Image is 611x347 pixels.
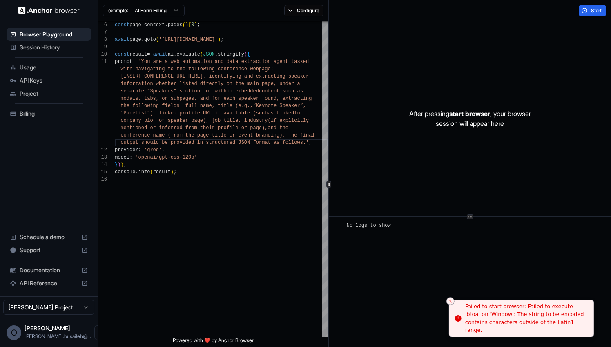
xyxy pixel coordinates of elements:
[185,22,188,28] span: )
[153,51,168,57] span: await
[98,21,107,29] div: 6
[253,103,306,109] span: “Keynote Speaker”,
[7,277,91,290] div: API Reference
[7,87,91,100] div: Project
[7,28,91,41] div: Browser Playground
[120,74,268,79] span: [INSERT_CONFERENCE_URL_HERE], identifying and extr
[129,37,141,43] span: page
[191,22,194,28] span: 0
[20,63,88,72] span: Usage
[449,110,490,118] span: start browser
[120,88,259,94] span: separate “Speakers” section, or within embedded
[7,325,21,340] div: O
[141,22,144,28] span: =
[168,22,183,28] span: pages
[465,302,587,334] div: Failed to start browser: Failed to execute 'btoa' on 'Window': The string to be encoded contains ...
[120,81,268,87] span: information whether listed directly on the main pa
[20,30,88,38] span: Browser Playground
[120,96,268,101] span: modals, tabs, or subpages, and for each speaker fo
[120,103,253,109] span: the following fields: full name, title (e.g.,
[135,154,197,160] span: 'openai/gpt-oss-120b'
[188,22,191,28] span: [
[98,58,107,65] div: 11
[132,59,135,65] span: :
[203,51,215,57] span: JSON
[159,37,218,43] span: '[URL][DOMAIN_NAME]'
[446,297,455,305] button: Close toast
[7,41,91,54] div: Session History
[268,118,309,123] span: (if explicitly
[115,59,132,65] span: prompt
[25,325,70,331] span: Omar Busaileh
[20,233,78,241] span: Schedule a demo
[337,222,341,230] span: ​
[268,140,309,146] span: t as follows.'
[141,37,144,43] span: .
[120,132,268,138] span: conference name (from the page title or event bran
[135,169,138,175] span: .
[7,264,91,277] div: Documentation
[591,7,602,14] span: Start
[7,244,91,257] div: Support
[98,168,107,176] div: 15
[7,231,91,244] div: Schedule a demo
[120,140,268,146] span: output should be provided in structured JSON forma
[247,51,250,57] span: {
[218,37,221,43] span: )
[20,279,78,287] span: API Reference
[150,169,153,175] span: (
[118,162,120,168] span: )
[20,246,78,254] span: Support
[409,109,531,128] p: After pressing , your browser session will appear here
[244,51,247,57] span: (
[120,66,268,72] span: with navigating to the following conference webpag
[120,162,123,168] span: )
[162,147,165,153] span: ,
[120,110,268,116] span: “Panelist”), linked profile URL if available (such
[138,59,285,65] span: 'You are a web automation and data extraction agen
[129,51,147,57] span: result
[138,147,141,153] span: :
[174,51,176,57] span: .
[115,162,118,168] span: }
[194,22,197,28] span: ]
[138,169,150,175] span: info
[7,74,91,87] div: API Keys
[98,176,107,183] div: 16
[120,125,268,131] span: mentioned or inferred from their profile or page),
[268,74,309,79] span: acting speaker
[129,22,141,28] span: page
[115,169,135,175] span: console
[20,266,78,274] span: Documentation
[98,29,107,36] div: 7
[98,36,107,43] div: 8
[7,61,91,74] div: Usage
[144,147,162,153] span: 'groq'
[115,51,129,57] span: const
[115,154,129,160] span: model
[218,51,244,57] span: stringify
[20,90,88,98] span: Project
[309,140,312,146] span: ,
[153,169,171,175] span: result
[115,147,138,153] span: provider
[168,51,174,57] span: ai
[156,37,159,43] span: (
[165,22,167,28] span: .
[173,337,254,347] span: Powered with ❤️ by Anchor Browser
[285,59,309,65] span: t tasked
[115,37,129,43] span: await
[98,146,107,154] div: 12
[98,43,107,51] div: 9
[268,96,312,101] span: und, extracting
[98,161,107,168] div: 14
[108,7,128,14] span: example:
[268,66,273,72] span: e:
[347,223,391,228] span: No logs to show
[174,169,176,175] span: ;
[25,333,91,339] span: omar.busaileh@aaico.com
[129,154,132,160] span: :
[268,132,314,138] span: ding). The final
[144,37,156,43] span: goto
[147,51,150,57] span: =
